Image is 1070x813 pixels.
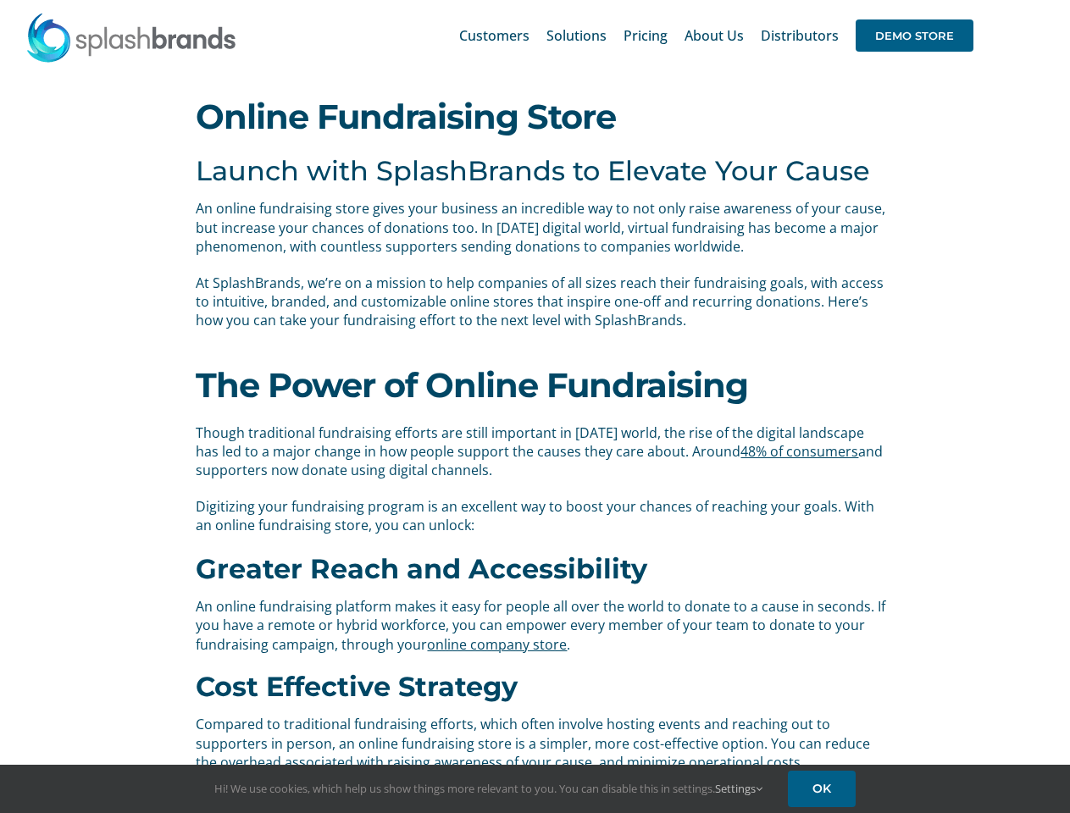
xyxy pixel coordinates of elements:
[196,274,887,330] p: At SplashBrands, we’re on a mission to help companies of all sizes reach their fundraising goals,...
[196,715,887,772] p: Compared to traditional fundraising efforts, which often involve hosting events and reaching out ...
[761,29,839,42] span: Distributors
[761,8,839,63] a: Distributors
[196,199,887,256] p: An online fundraising store gives your business an incredible way to not only raise awareness of ...
[196,100,873,134] h1: Online Fundraising Store
[715,781,762,796] a: Settings
[459,8,973,63] nav: Main Menu
[856,19,973,52] span: DEMO STORE
[214,781,762,796] span: Hi! We use cookies, which help us show things more relevant to you. You can disable this in setti...
[196,423,887,480] p: Though traditional fundraising efforts are still important in [DATE] world, the rise of the digit...
[685,29,744,42] span: About Us
[25,12,237,63] img: SplashBrands.com Logo
[856,8,973,63] a: DEMO STORE
[196,368,873,402] h1: The Power of Online Fundraising
[788,771,856,807] a: OK
[624,29,668,42] span: Pricing
[196,497,887,535] p: Digitizing your fundraising program is an excellent way to boost your chances of reaching your go...
[546,29,607,42] span: Solutions
[459,29,529,42] span: Customers
[427,635,567,654] a: online company store
[459,8,529,63] a: Customers
[196,552,647,585] b: Greater Reach and Accessibility
[196,670,518,703] b: Cost Effective Strategy
[624,8,668,63] a: Pricing
[196,155,887,186] h3: Launch with SplashBrands to Elevate Your Cause
[740,442,858,461] a: 48% of consumers
[196,597,887,654] p: An online fundraising platform makes it easy for people all over the world to donate to a cause i...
